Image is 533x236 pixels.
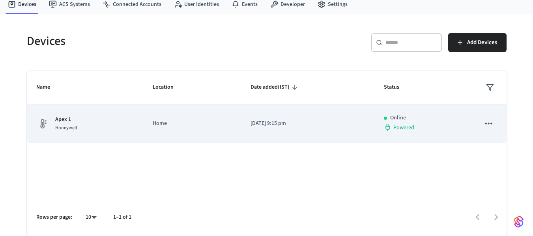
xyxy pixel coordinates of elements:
[27,33,262,49] h5: Devices
[393,124,414,132] span: Powered
[55,115,77,124] p: Apex 1
[153,119,232,128] p: Home
[448,33,507,52] button: Add Devices
[390,114,406,122] p: Online
[82,212,101,223] div: 10
[36,117,49,130] img: thermostat_fallback
[467,37,497,48] span: Add Devices
[55,125,77,131] span: Honeywell
[113,213,131,221] p: 1–1 of 1
[27,71,507,143] table: sticky table
[251,81,300,93] span: Date added(IST)
[514,216,524,228] img: SeamLogoGradient.69752ec5.svg
[384,81,410,93] span: Status
[251,119,365,128] p: [DATE] 9:15 pm
[153,81,184,93] span: Location
[36,81,60,93] span: Name
[36,213,72,221] p: Rows per page:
